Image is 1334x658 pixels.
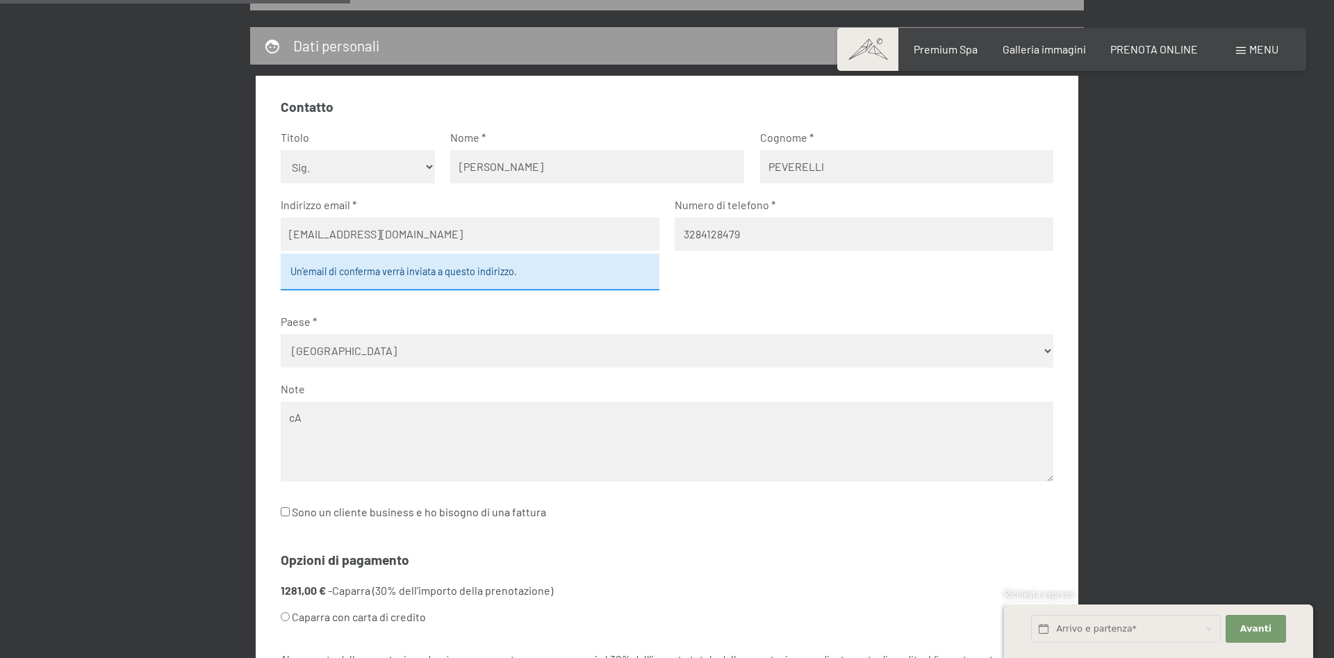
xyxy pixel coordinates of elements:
[293,37,379,54] h2: Dati personali
[281,551,409,570] legend: Opzioni di pagamento
[760,130,1043,145] label: Cognome
[281,197,648,213] label: Indirizzo email
[281,583,1054,631] li: - Caparra (30% dell’importo della prenotazione)
[281,217,659,251] input: Attenzione agli errori di battitura
[281,130,425,145] label: Titolo
[675,197,1042,213] label: Numero di telefono
[1004,589,1073,600] span: Richiesta express
[1226,615,1285,643] button: Avanti
[450,130,733,145] label: Nome
[281,507,290,516] input: Sono un cliente business e ho bisogno di una fattura
[281,254,659,290] div: Un’email di conferma verrà inviata a questo indirizzo.
[1240,623,1271,635] span: Avanti
[914,42,978,56] a: Premium Spa
[281,612,290,621] input: Caparra con carta di credito
[281,98,333,117] legend: Contatto
[281,381,1043,397] label: Note
[281,314,1043,329] label: Paese
[1003,42,1086,56] a: Galleria immagini
[281,499,546,525] label: Sono un cliente business e ho bisogno di una fattura
[1249,42,1278,56] span: Menu
[281,402,1054,482] textarea: cA
[281,604,1021,630] label: Caparra con carta di credito
[1110,42,1198,56] a: PRENOTA ONLINE
[281,584,326,597] strong: 1281,00 €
